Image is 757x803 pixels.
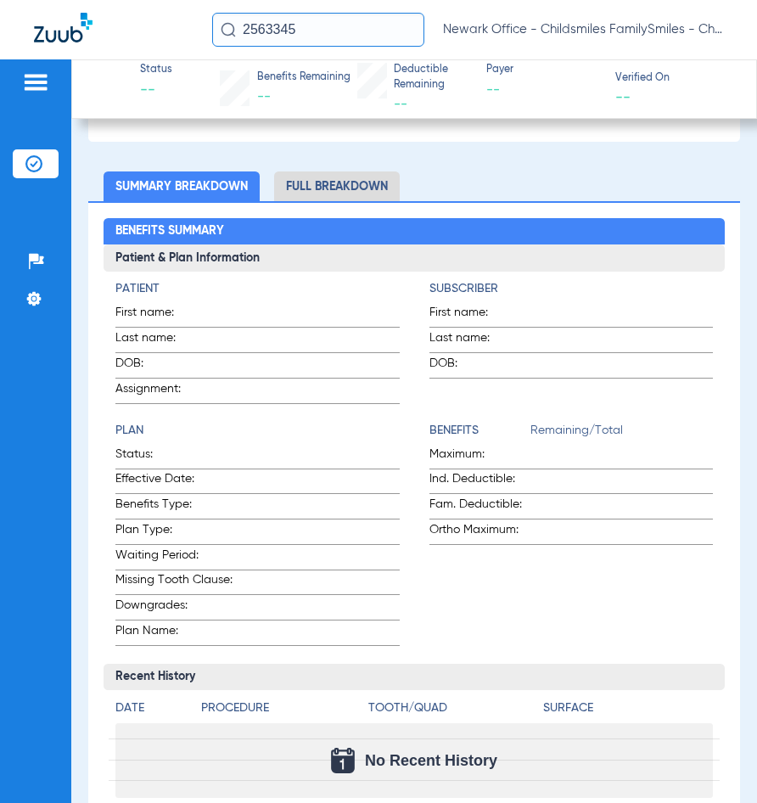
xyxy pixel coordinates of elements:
img: hamburger-icon [22,72,49,93]
span: Verified On [615,71,730,87]
span: Status [140,63,172,78]
h3: Patient & Plan Information [104,244,726,272]
span: Waiting Period: [115,547,240,570]
span: Effective Date: [115,470,240,493]
h4: Surface [543,699,713,717]
span: -- [394,98,407,111]
span: Payer [486,63,601,78]
app-breakdown-title: Date [115,699,187,723]
img: Calendar [331,748,355,773]
span: -- [486,80,601,101]
span: No Recent History [365,752,497,769]
span: Fam. Deductible: [429,496,530,519]
span: Ortho Maximum: [429,521,530,544]
span: Assignment: [115,380,199,403]
span: -- [615,87,631,105]
app-breakdown-title: Surface [543,699,713,723]
span: Status: [115,446,240,469]
li: Full Breakdown [274,171,400,201]
h4: Benefits [429,422,530,440]
img: Search Icon [221,22,236,37]
h4: Procedure [201,699,362,717]
li: Summary Breakdown [104,171,260,201]
span: Ind. Deductible: [429,470,530,493]
span: First name: [115,304,199,327]
h4: Date [115,699,187,717]
span: Last name: [429,329,513,352]
span: Benefits Type: [115,496,240,519]
span: -- [140,80,172,101]
h3: Recent History [104,664,726,691]
span: -- [257,90,271,104]
span: Last name: [115,329,199,352]
h4: Plan [115,422,400,440]
span: Deductible Remaining [394,63,471,93]
span: Plan Type: [115,521,240,544]
iframe: Chat Widget [672,722,757,803]
input: Search for patients [212,13,424,47]
h2: Benefits Summary [104,218,726,245]
span: DOB: [429,355,513,378]
span: Newark Office - Childsmiles FamilySmiles - ChildSmiles [GEOGRAPHIC_DATA] - [GEOGRAPHIC_DATA] Gene... [443,21,723,38]
span: Benefits Remaining [257,70,350,86]
span: First name: [429,304,513,327]
img: Zuub Logo [34,13,93,42]
h4: Subscriber [429,280,714,298]
app-breakdown-title: Tooth/Quad [368,699,538,723]
span: DOB: [115,355,199,378]
span: Plan Name: [115,622,240,645]
span: Remaining/Total [530,422,714,446]
span: Maximum: [429,446,530,469]
h4: Patient [115,280,400,298]
app-breakdown-title: Benefits [429,422,530,446]
app-breakdown-title: Procedure [201,699,362,723]
span: Downgrades: [115,597,240,620]
span: Missing Tooth Clause: [115,571,240,594]
h4: Tooth/Quad [368,699,538,717]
